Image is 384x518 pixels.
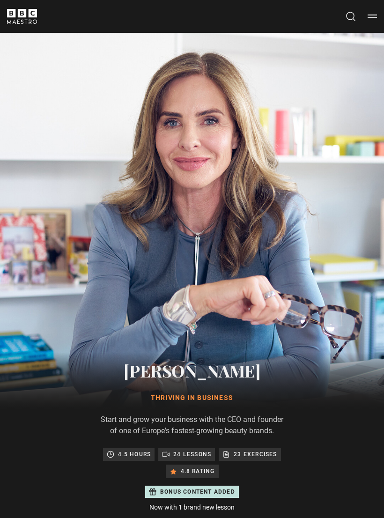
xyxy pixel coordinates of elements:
[160,488,235,496] p: Bonus content added
[368,12,377,21] button: Toggle navigation
[181,466,215,476] p: 4.8 rating
[118,450,151,459] p: 4.5 hours
[7,9,37,24] svg: BBC Maestro
[98,414,286,437] p: Start and grow your business with the CEO and founder of one of Europe's fastest-growing beauty b...
[234,450,277,459] p: 23 exercises
[98,359,286,382] h2: [PERSON_NAME]
[173,450,211,459] p: 24 lessons
[98,503,286,512] p: Now with 1 brand new lesson
[98,393,286,403] h1: Thriving in Business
